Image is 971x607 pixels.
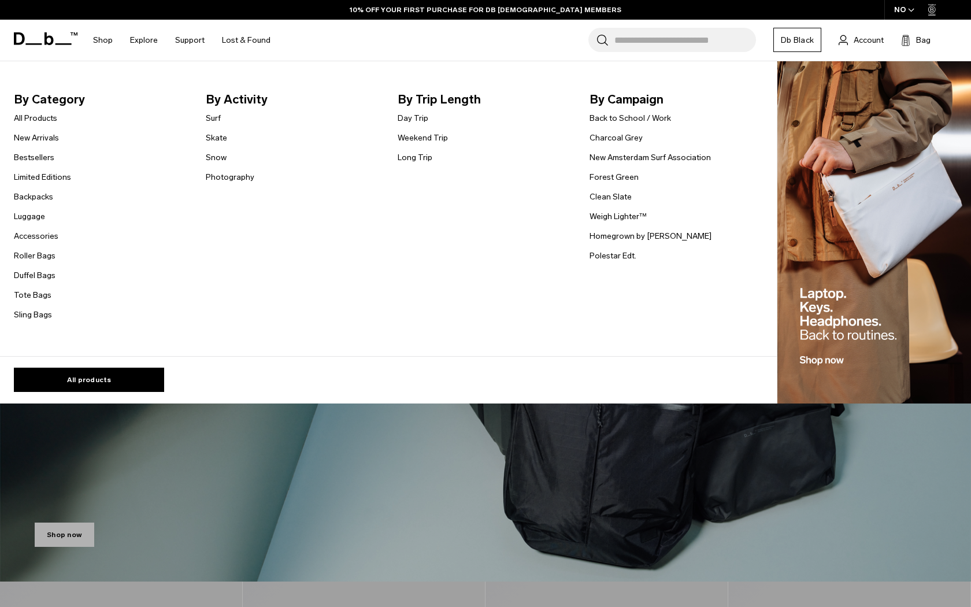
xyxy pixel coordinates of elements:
[130,20,158,61] a: Explore
[14,191,53,203] a: Backpacks
[839,33,884,47] a: Account
[14,250,55,262] a: Roller Bags
[590,191,632,203] a: Clean Slate
[206,132,227,144] a: Skate
[14,171,71,183] a: Limited Editions
[590,210,647,223] a: Weigh Lighter™
[350,5,621,15] a: 10% OFF YOUR FIRST PURCHASE FOR DB [DEMOGRAPHIC_DATA] MEMBERS
[14,151,54,164] a: Bestsellers
[14,90,187,109] span: By Category
[901,33,931,47] button: Bag
[14,210,45,223] a: Luggage
[590,250,636,262] a: Polestar Edt.
[590,151,711,164] a: New Amsterdam Surf Association
[206,151,227,164] a: Snow
[206,112,221,124] a: Surf
[14,309,52,321] a: Sling Bags
[398,151,432,164] a: Long Trip
[398,132,448,144] a: Weekend Trip
[777,61,971,404] img: Db
[206,171,254,183] a: Photography
[398,90,571,109] span: By Trip Length
[14,112,57,124] a: All Products
[14,368,164,392] a: All products
[84,20,279,61] nav: Main Navigation
[93,20,113,61] a: Shop
[590,90,763,109] span: By Campaign
[590,230,711,242] a: Homegrown by [PERSON_NAME]
[222,20,270,61] a: Lost & Found
[916,34,931,46] span: Bag
[206,90,379,109] span: By Activity
[14,289,51,301] a: Tote Bags
[590,112,671,124] a: Back to School / Work
[773,28,821,52] a: Db Black
[175,20,205,61] a: Support
[590,132,643,144] a: Charcoal Grey
[590,171,639,183] a: Forest Green
[14,269,55,282] a: Duffel Bags
[398,112,428,124] a: Day Trip
[14,230,58,242] a: Accessories
[854,34,884,46] span: Account
[14,132,59,144] a: New Arrivals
